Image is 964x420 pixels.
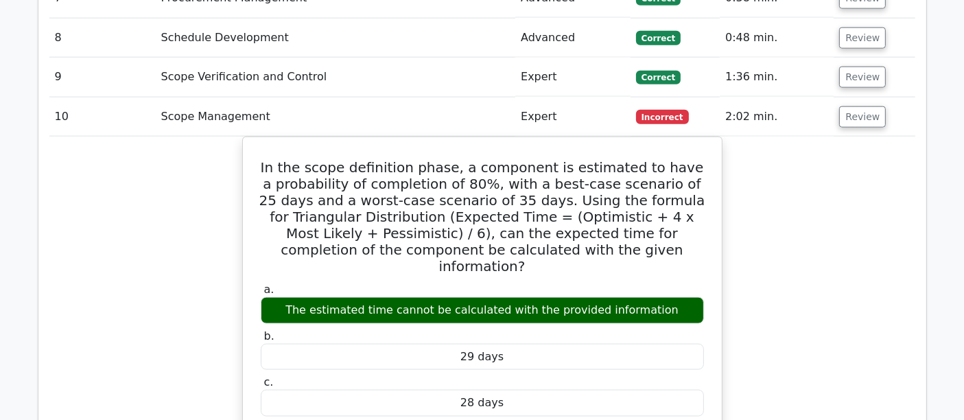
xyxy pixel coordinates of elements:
span: Correct [636,31,681,45]
td: Expert [515,97,631,137]
span: c. [264,375,274,388]
td: Scope Verification and Control [156,58,516,97]
td: 1:36 min. [720,58,834,97]
td: 8 [49,19,156,58]
td: Scope Management [156,97,516,137]
h5: In the scope definition phase, a component is estimated to have a probability of completion of 80... [259,159,705,275]
div: The estimated time cannot be calculated with the provided information [261,297,704,324]
td: 9 [49,58,156,97]
div: 28 days [261,390,704,417]
td: Schedule Development [156,19,516,58]
button: Review [839,67,886,88]
button: Review [839,27,886,49]
span: b. [264,329,274,342]
td: 2:02 min. [720,97,834,137]
div: 29 days [261,344,704,371]
span: Correct [636,71,681,84]
td: Advanced [515,19,631,58]
button: Review [839,106,886,128]
td: Expert [515,58,631,97]
span: a. [264,283,274,296]
td: 10 [49,97,156,137]
span: Incorrect [636,110,689,124]
td: 0:48 min. [720,19,834,58]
